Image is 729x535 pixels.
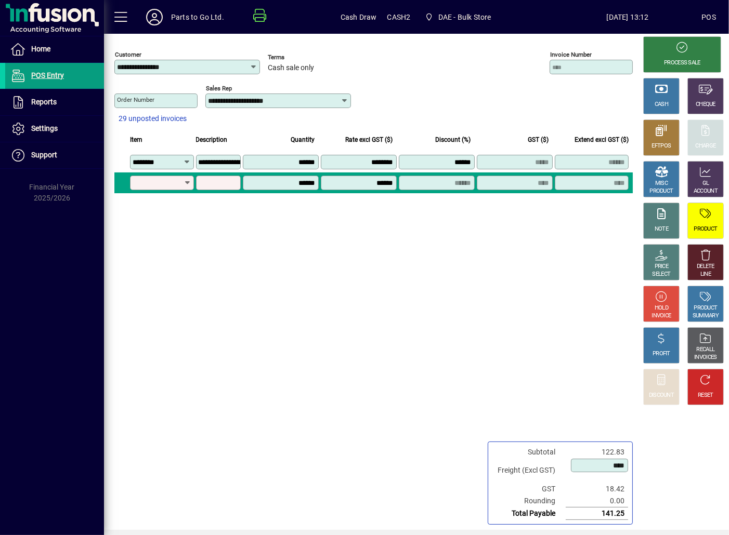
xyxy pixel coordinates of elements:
[341,9,377,25] span: Cash Draw
[550,51,592,58] mat-label: Invoice number
[653,350,670,358] div: PROFIT
[291,134,315,145] span: Quantity
[492,458,566,483] td: Freight (Excl GST)
[655,263,669,271] div: PRICE
[575,134,629,145] span: Extend excl GST ($)
[702,180,709,188] div: GL
[492,507,566,520] td: Total Payable
[694,304,717,312] div: PRODUCT
[566,495,628,507] td: 0.00
[196,134,228,145] span: Description
[206,85,232,92] mat-label: Sales rep
[566,483,628,495] td: 18.42
[268,54,330,61] span: Terms
[31,151,57,159] span: Support
[655,225,668,233] div: NOTE
[693,312,719,320] div: SUMMARY
[697,263,714,271] div: DELETE
[649,392,674,399] div: DISCOUNT
[698,392,713,399] div: RESET
[268,64,314,72] span: Cash sale only
[5,116,104,142] a: Settings
[435,134,471,145] span: Discount (%)
[171,9,224,25] div: Parts to Go Ltd.
[566,507,628,520] td: 141.25
[492,446,566,458] td: Subtotal
[652,142,671,150] div: EFTPOS
[649,188,673,195] div: PRODUCT
[694,354,717,362] div: INVOICES
[421,8,495,26] span: DAE - Bulk Store
[492,495,566,507] td: Rounding
[5,36,104,62] a: Home
[119,113,187,124] span: 29 unposted invoices
[700,271,711,278] div: LINE
[117,96,154,103] mat-label: Order number
[694,188,718,195] div: ACCOUNT
[528,134,549,145] span: GST ($)
[696,101,715,109] div: CHEQUE
[115,51,141,58] mat-label: Customer
[31,98,57,106] span: Reports
[114,110,191,128] button: 29 unposted invoices
[5,142,104,168] a: Support
[664,59,700,67] div: PROCESS SALE
[655,304,668,312] div: HOLD
[554,9,702,25] span: [DATE] 13:12
[31,71,64,79] span: POS Entry
[652,312,671,320] div: INVOICE
[696,142,716,150] div: CHARGE
[5,89,104,115] a: Reports
[694,225,717,233] div: PRODUCT
[345,134,393,145] span: Rate excl GST ($)
[31,45,50,53] span: Home
[655,180,668,188] div: MISC
[387,9,411,25] span: CASH2
[566,446,628,458] td: 122.83
[130,134,142,145] span: Item
[31,124,58,132] span: Settings
[138,8,171,26] button: Profile
[653,271,671,278] div: SELECT
[701,9,716,25] div: POS
[492,483,566,495] td: GST
[438,9,491,25] span: DAE - Bulk Store
[697,346,715,354] div: RECALL
[655,101,668,109] div: CASH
